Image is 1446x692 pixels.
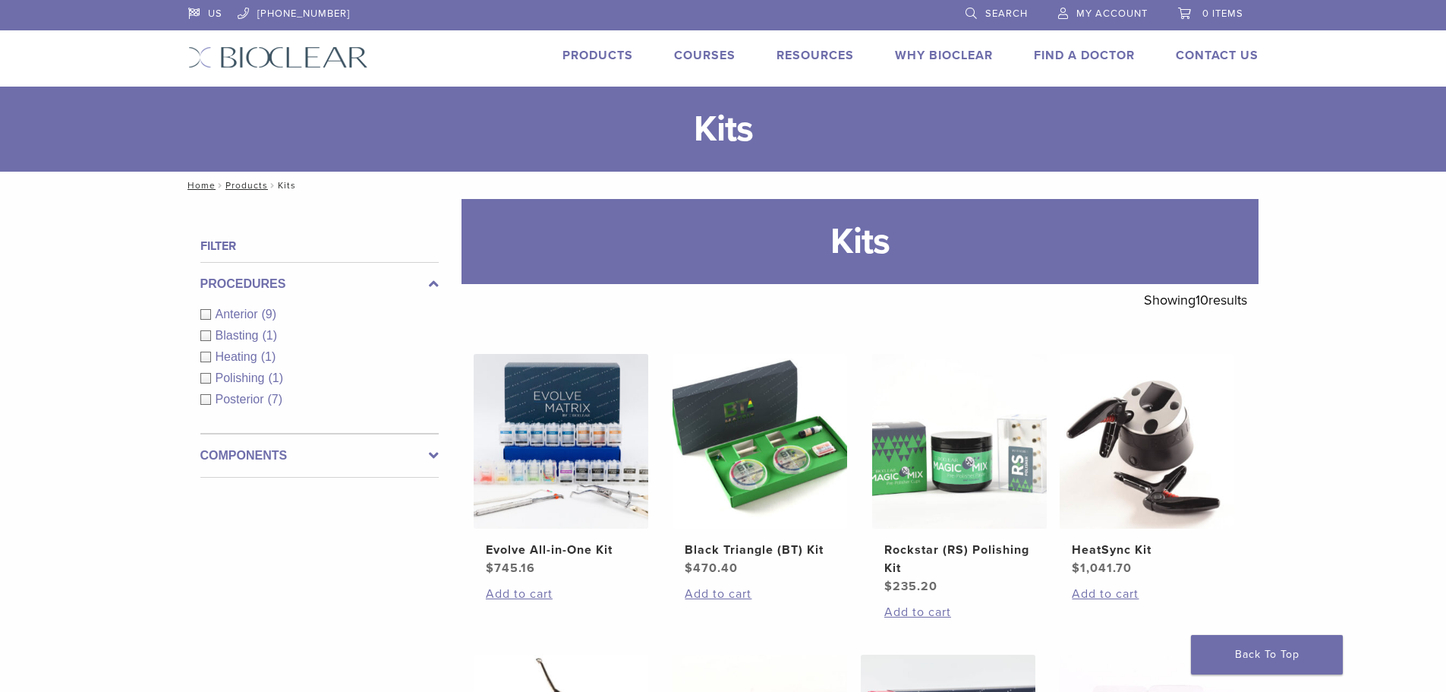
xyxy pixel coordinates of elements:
a: Evolve All-in-One KitEvolve All-in-One Kit $745.16 [473,354,650,577]
h1: Kits [462,199,1259,284]
h2: Evolve All-in-One Kit [486,541,636,559]
img: Evolve All-in-One Kit [474,354,648,529]
span: Blasting [216,329,263,342]
p: Showing results [1144,284,1247,316]
span: Search [985,8,1028,20]
span: Anterior [216,308,262,321]
span: (1) [268,371,283,384]
span: (1) [261,350,276,363]
span: Heating [216,350,261,363]
span: (1) [262,329,277,342]
span: $ [685,561,693,576]
bdi: 1,041.70 [1072,561,1132,576]
a: Black Triangle (BT) KitBlack Triangle (BT) Kit $470.40 [672,354,849,577]
a: Courses [674,48,736,63]
span: Posterior [216,393,268,406]
span: / [216,182,225,189]
span: $ [1072,561,1080,576]
a: Resources [777,48,854,63]
span: / [268,182,278,189]
bdi: 235.20 [884,579,937,594]
label: Components [200,447,439,465]
img: Bioclear [188,46,368,68]
a: Add to cart: “Rockstar (RS) Polishing Kit” [884,603,1035,621]
a: Add to cart: “HeatSync Kit” [1072,585,1222,603]
img: HeatSync Kit [1060,354,1234,529]
span: $ [884,579,893,594]
bdi: 745.16 [486,561,535,576]
h2: HeatSync Kit [1072,541,1222,559]
h2: Rockstar (RS) Polishing Kit [884,541,1035,577]
a: HeatSync KitHeatSync Kit $1,041.70 [1059,354,1236,577]
span: Polishing [216,371,269,384]
span: (9) [262,308,277,321]
a: Add to cart: “Evolve All-in-One Kit” [486,585,636,603]
nav: Kits [177,172,1270,199]
span: 0 items [1202,8,1243,20]
a: Why Bioclear [895,48,993,63]
a: Find A Doctor [1034,48,1135,63]
img: Black Triangle (BT) Kit [673,354,847,529]
a: Contact Us [1176,48,1259,63]
a: Add to cart: “Black Triangle (BT) Kit” [685,585,835,603]
bdi: 470.40 [685,561,738,576]
a: Products [225,180,268,191]
span: My Account [1076,8,1148,20]
span: (7) [268,393,283,406]
a: Home [183,180,216,191]
a: Products [562,48,633,63]
h4: Filter [200,237,439,255]
img: Rockstar (RS) Polishing Kit [872,354,1047,529]
span: 10 [1196,292,1208,308]
h2: Black Triangle (BT) Kit [685,541,835,559]
label: Procedures [200,275,439,293]
a: Back To Top [1191,635,1343,675]
a: Rockstar (RS) Polishing KitRockstar (RS) Polishing Kit $235.20 [871,354,1048,596]
span: $ [486,561,494,576]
